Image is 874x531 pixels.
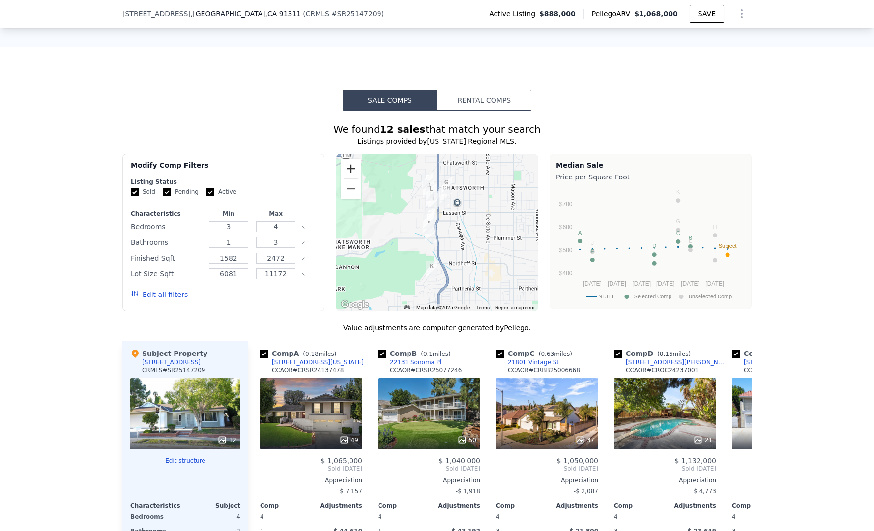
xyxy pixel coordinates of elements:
a: [STREET_ADDRESS][US_STATE] [260,358,364,366]
div: Appreciation [260,476,362,484]
text: [DATE] [681,280,699,287]
div: Bedrooms [131,220,203,234]
div: - [431,510,480,524]
div: Comp C [496,349,576,358]
div: Median Sale [556,160,745,170]
div: [STREET_ADDRESS][PERSON_NAME] [626,358,728,366]
span: $ 1,132,000 [674,457,716,465]
span: Sold [DATE] [378,465,480,472]
span: 0.63 [541,351,554,357]
input: Sold [131,188,139,196]
text: Unselected Comp [689,294,732,300]
text: [DATE] [656,280,675,287]
text: D [652,243,656,249]
span: -$ 1,918 [456,488,480,495]
div: CCAOR # CRV1-24280 [744,366,806,374]
span: $ 7,157 [340,488,362,495]
span: $888,000 [539,9,576,19]
div: Comp [732,502,783,510]
div: 37 [575,435,594,445]
div: Comp [378,502,429,510]
div: 10006 Hanna Ave [429,191,440,207]
div: Comp D [614,349,695,358]
label: Sold [131,188,155,196]
div: [STREET_ADDRESS][US_STATE] [272,358,364,366]
div: 21 [693,435,712,445]
text: [DATE] [608,280,626,287]
input: Active [206,188,214,196]
button: Clear [301,225,305,229]
span: -$ 2,087 [574,488,598,495]
div: Appreciation [496,476,598,484]
text: J [591,240,594,246]
span: Pellego ARV [592,9,635,19]
button: Clear [301,241,305,245]
button: Edit structure [130,457,240,465]
div: Characteristics [131,210,203,218]
div: Comp A [260,349,340,358]
span: $ 1,050,000 [556,457,598,465]
div: 22112 Heidemarie St [425,225,436,242]
div: 10257 Nevada Ave [422,173,433,189]
div: 22131 Sonoma Pl [390,358,441,366]
span: Sold [DATE] [496,465,598,472]
span: 4 [732,513,736,520]
div: - [549,510,598,524]
div: Appreciation [378,476,480,484]
div: [STREET_ADDRESS] [142,358,201,366]
div: Comp [260,502,311,510]
div: We found that match your search [122,122,752,136]
div: 49 [339,435,358,445]
a: Open this area in Google Maps (opens a new window) [339,298,371,311]
div: Characteristics [130,502,185,510]
span: 4 [260,513,264,520]
button: Edit all filters [131,290,188,299]
span: [STREET_ADDRESS] [122,9,191,19]
img: Google [339,298,371,311]
div: 10207 Hillview Ave [441,177,452,194]
div: Value adjustments are computer generated by Pellego . [122,323,752,333]
span: 0.18 [305,351,319,357]
div: CCAOR # CRBB25006668 [508,366,580,374]
text: L [689,238,692,244]
span: $ 1,040,000 [438,457,480,465]
div: CRMLS # SR25147209 [142,366,205,374]
text: $500 [559,247,573,254]
button: Sale Comps [343,90,437,111]
div: Bathrooms [131,236,203,249]
label: Pending [163,188,199,196]
button: Clear [301,257,305,261]
text: H [713,224,717,230]
div: Price per Square Foot [556,170,745,184]
div: 22065 Rayen St [426,261,437,278]
button: Rental Comps [437,90,531,111]
span: 0.16 [660,351,673,357]
div: Listings provided by [US_STATE] Regional MLS . [122,136,752,146]
text: G [676,218,680,224]
div: 22131 Sonoma Pl [423,212,434,229]
div: Subject [185,502,240,510]
div: Comp B [378,349,455,358]
text: $700 [559,201,573,207]
div: 10138 Nevada Ave [423,180,434,197]
span: Map data ©2025 Google [416,305,470,310]
div: [STREET_ADDRESS][PERSON_NAME] [744,358,846,366]
div: Adjustments [429,502,480,510]
label: Active [206,188,236,196]
a: [STREET_ADDRESS][PERSON_NAME] [732,358,846,366]
div: 50 [457,435,476,445]
text: C [676,230,680,236]
span: $ 1,065,000 [320,457,362,465]
div: 4 [187,510,240,524]
button: Show Options [732,4,752,24]
div: Adjustments [311,502,362,510]
svg: A chart. [556,184,745,307]
input: Pending [163,188,171,196]
div: Adjustments [547,502,598,510]
text: Selected Comp [634,294,671,300]
div: 10012 Glade Ave [426,190,437,206]
div: Comp E [732,349,812,358]
a: [STREET_ADDRESS][PERSON_NAME] [614,358,728,366]
text: I [714,248,716,254]
div: Listing Status [131,178,316,186]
